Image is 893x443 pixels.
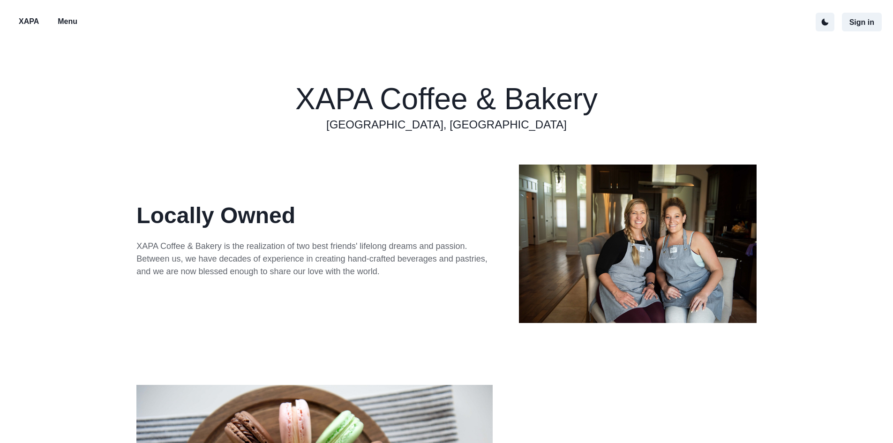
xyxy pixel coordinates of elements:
[136,199,493,233] p: Locally Owned
[816,13,834,31] button: active dark theme mode
[136,240,493,278] p: XAPA Coffee & Bakery is the realization of two best friends' lifelong dreams and passion. Between...
[295,82,598,117] h1: XAPA Coffee & Bakery
[842,13,882,31] button: Sign in
[519,165,757,323] img: xapa owners
[19,16,39,27] p: XAPA
[58,16,77,27] p: Menu
[326,116,567,133] a: [GEOGRAPHIC_DATA], [GEOGRAPHIC_DATA]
